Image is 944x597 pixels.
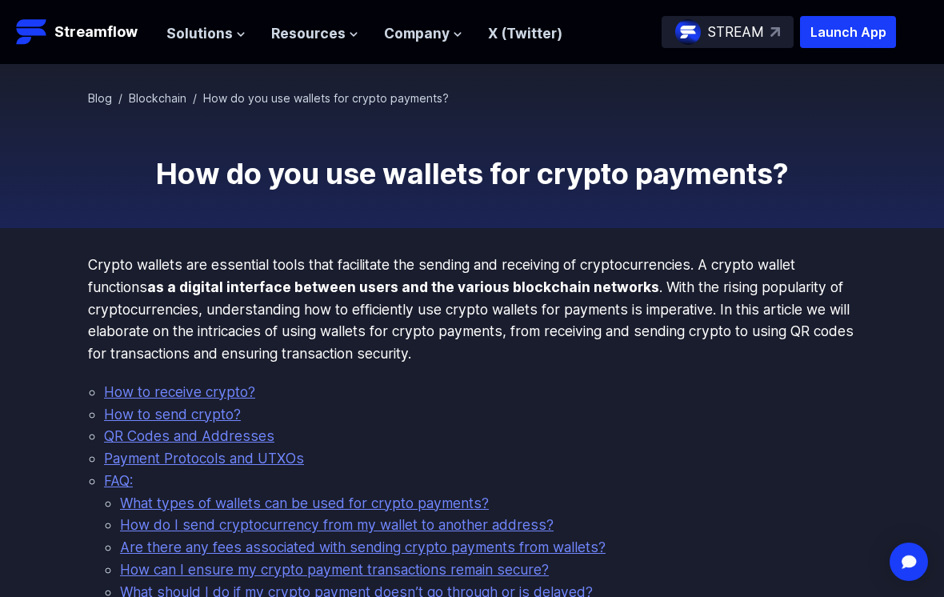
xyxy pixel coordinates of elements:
[166,22,246,45] button: Solutions
[88,254,856,365] p: Crypto wallets are essential tools that facilitate the sending and receiving of cryptocurrencies....
[16,16,150,48] a: Streamflow
[770,27,780,37] img: top-right-arrow.svg
[54,21,138,43] p: Streamflow
[488,25,562,42] a: X (Twitter)
[104,450,304,467] a: Payment Protocols and UTXOs
[890,543,928,581] div: Open Intercom Messenger
[662,16,794,48] a: STREAM
[193,91,197,105] span: /
[203,91,449,105] span: How do you use wallets for crypto payments?
[129,91,186,105] a: Blockchain
[104,383,255,400] a: How to receive crypto?
[88,91,112,105] a: Blog
[675,19,701,45] img: streamflow-logo-circle.png
[120,516,554,533] a: How do I send cryptocurrency from my wallet to another address?
[104,406,241,423] a: How to send crypto?
[800,16,896,48] button: Launch App
[104,427,274,444] a: QR Codes and Addresses
[147,278,659,295] strong: as a digital interface between users and the various blockchain networks
[166,22,233,45] span: Solutions
[120,495,489,511] a: What types of wallets can be used for crypto payments?
[104,472,133,489] a: FAQ:
[16,16,48,48] img: Streamflow Logo
[120,561,549,578] a: How can I ensure my crypto payment transactions remain secure?
[384,22,450,45] span: Company
[271,22,346,45] span: Resources
[118,91,122,105] span: /
[120,539,606,555] a: Are there any fees associated with sending crypto payments from wallets?
[707,21,764,43] p: STREAM
[271,22,358,45] button: Resources
[384,22,462,45] button: Company
[88,158,856,190] h1: How do you use wallets for crypto payments?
